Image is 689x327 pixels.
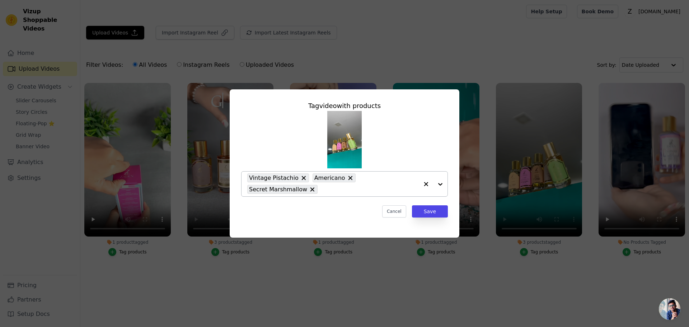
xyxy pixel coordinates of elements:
[249,185,307,194] span: Secret Marshmallow
[412,205,448,218] button: Save
[382,205,406,218] button: Cancel
[327,111,362,168] img: tn-761246956e3543daab5754c2aebffe8d.png
[241,101,448,111] div: Tag video with products
[249,173,299,182] span: Vintage Pistachio
[314,173,345,182] span: Americano
[659,298,680,320] a: Open chat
